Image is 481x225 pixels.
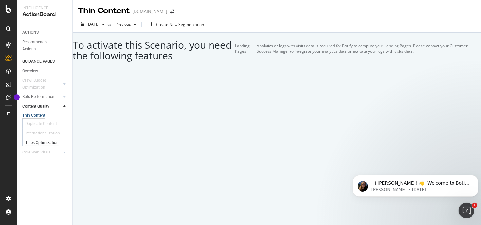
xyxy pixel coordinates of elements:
[156,22,204,27] div: Create New Segmentation
[25,139,59,146] div: Titles Optimization
[22,11,67,18] div: ActionBoard
[22,149,50,156] div: Core Web Vitals
[22,77,57,91] div: Crawl Budget Optimization
[22,58,55,65] div: GUIDANCE PAGES
[113,21,131,27] span: Previous
[22,29,39,36] div: ACTIONS
[22,58,68,65] a: GUIDANCE PAGES
[459,203,474,218] iframe: Intercom live chat
[144,19,207,30] button: Create New Segmentation
[22,68,38,74] div: Overview
[22,149,61,156] a: Core Web Vitals
[25,120,68,127] a: Duplicate Content
[22,29,68,36] a: ACTIONS
[22,113,68,119] a: Thin Content
[25,130,68,137] a: Internationalization
[22,5,67,11] div: Intelligence
[22,39,62,52] div: Recommended Actions
[25,139,68,146] a: Titles Optimization
[257,33,481,64] td: Analytics or logs with visits data is required for Botify to compute your Landing Pages. Please c...
[25,130,60,137] div: Internationalization
[22,68,68,74] a: Overview
[350,161,481,207] iframe: Intercom notifications message
[25,120,57,127] div: Duplicate Content
[472,203,477,208] span: 1
[22,93,61,100] a: Bots Performance
[107,21,113,27] span: vs
[22,103,49,110] div: Content Quality
[87,21,100,27] span: 2025 Aug. 9th
[22,113,45,118] div: Thin Content
[113,19,139,30] button: Previous
[78,5,130,16] div: Thin Content
[22,39,68,52] a: Recommended Actions
[22,77,61,91] a: Crawl Budget Optimization
[22,103,61,110] a: Content Quality
[73,39,235,61] h2: To activate this Scenario, you need the following features
[170,9,174,14] div: arrow-right-arrow-left
[14,94,20,100] div: Tooltip anchor
[78,19,107,30] button: [DATE]
[235,33,257,64] td: Landing Pages
[132,8,167,15] div: [DOMAIN_NAME]
[22,93,54,100] div: Bots Performance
